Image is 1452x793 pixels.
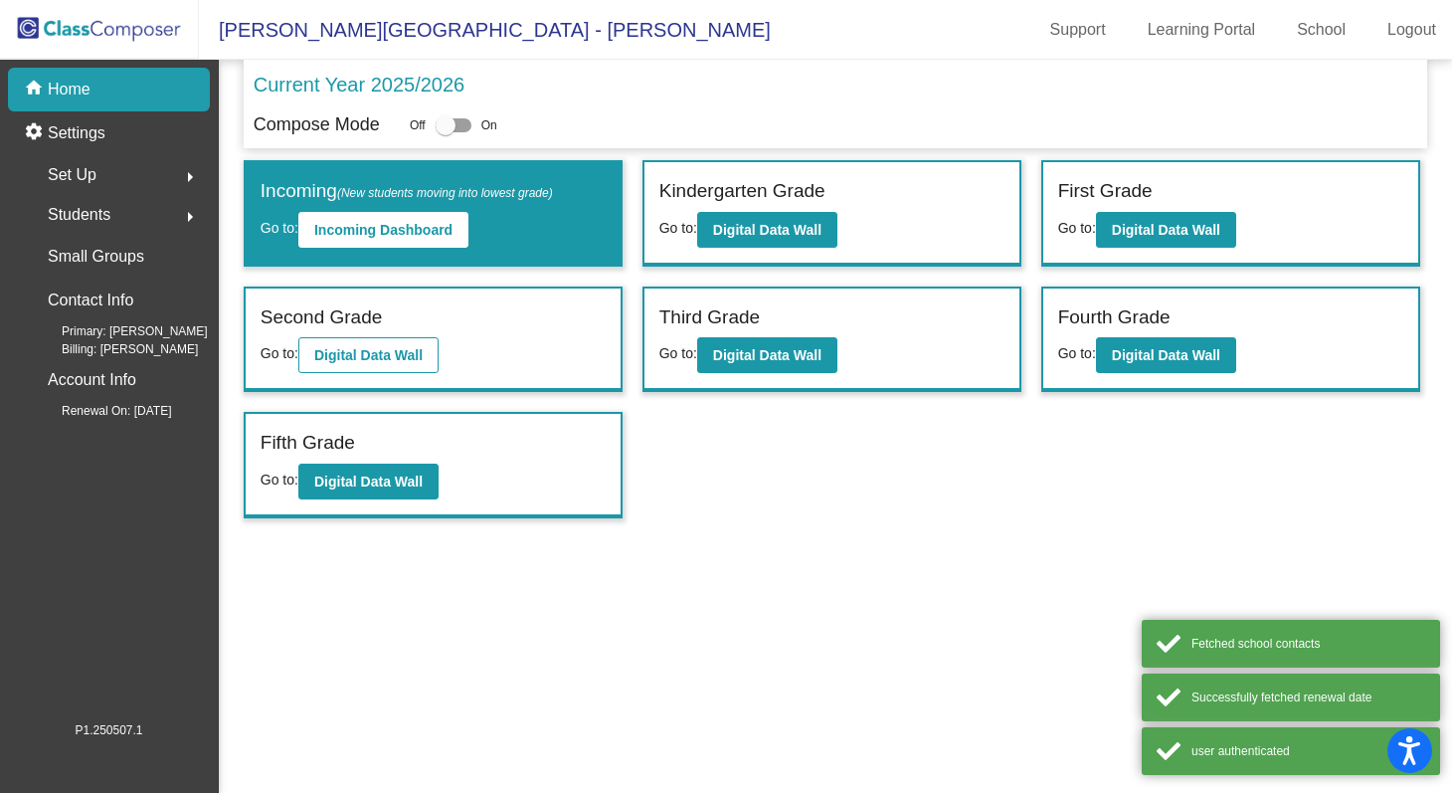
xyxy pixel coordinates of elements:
label: Second Grade [261,303,383,332]
p: Small Groups [48,243,144,271]
mat-icon: settings [24,121,48,145]
b: Digital Data Wall [1112,222,1220,238]
button: Digital Data Wall [1096,337,1236,373]
p: Compose Mode [254,111,380,138]
label: First Grade [1058,177,1153,206]
p: Account Info [48,366,136,394]
a: Logout [1371,14,1452,46]
span: Go to: [261,345,298,361]
span: Primary: [PERSON_NAME] [30,322,208,340]
b: Digital Data Wall [713,347,821,363]
div: user authenticated [1191,742,1425,760]
a: School [1281,14,1361,46]
mat-icon: arrow_right [178,205,202,229]
span: On [481,116,497,134]
span: Go to: [261,220,298,236]
span: Off [410,116,426,134]
span: (New students moving into lowest grade) [337,186,553,200]
label: Fourth Grade [1058,303,1171,332]
b: Digital Data Wall [314,347,423,363]
b: Digital Data Wall [713,222,821,238]
mat-icon: home [24,78,48,101]
b: Digital Data Wall [314,474,423,490]
label: Incoming [261,177,553,206]
button: Digital Data Wall [697,212,837,248]
a: Support [1034,14,1122,46]
p: Home [48,78,91,101]
span: [PERSON_NAME][GEOGRAPHIC_DATA] - [PERSON_NAME] [199,14,771,46]
mat-icon: arrow_right [178,165,202,189]
div: Fetched school contacts [1191,635,1425,653]
label: Kindergarten Grade [659,177,825,206]
span: Go to: [659,345,697,361]
b: Digital Data Wall [1112,347,1220,363]
b: Incoming Dashboard [314,222,453,238]
span: Go to: [1058,345,1096,361]
p: Current Year 2025/2026 [254,70,464,99]
span: Go to: [659,220,697,236]
div: Successfully fetched renewal date [1191,689,1425,706]
button: Incoming Dashboard [298,212,468,248]
a: Learning Portal [1132,14,1272,46]
span: Set Up [48,161,96,189]
button: Digital Data Wall [298,337,439,373]
button: Digital Data Wall [298,464,439,499]
label: Fifth Grade [261,429,355,458]
span: Go to: [1058,220,1096,236]
button: Digital Data Wall [697,337,837,373]
button: Digital Data Wall [1096,212,1236,248]
p: Settings [48,121,105,145]
p: Contact Info [48,287,133,314]
span: Students [48,201,110,229]
span: Go to: [261,472,298,488]
span: Renewal On: [DATE] [30,402,171,420]
label: Third Grade [659,303,760,332]
span: Billing: [PERSON_NAME] [30,340,198,358]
